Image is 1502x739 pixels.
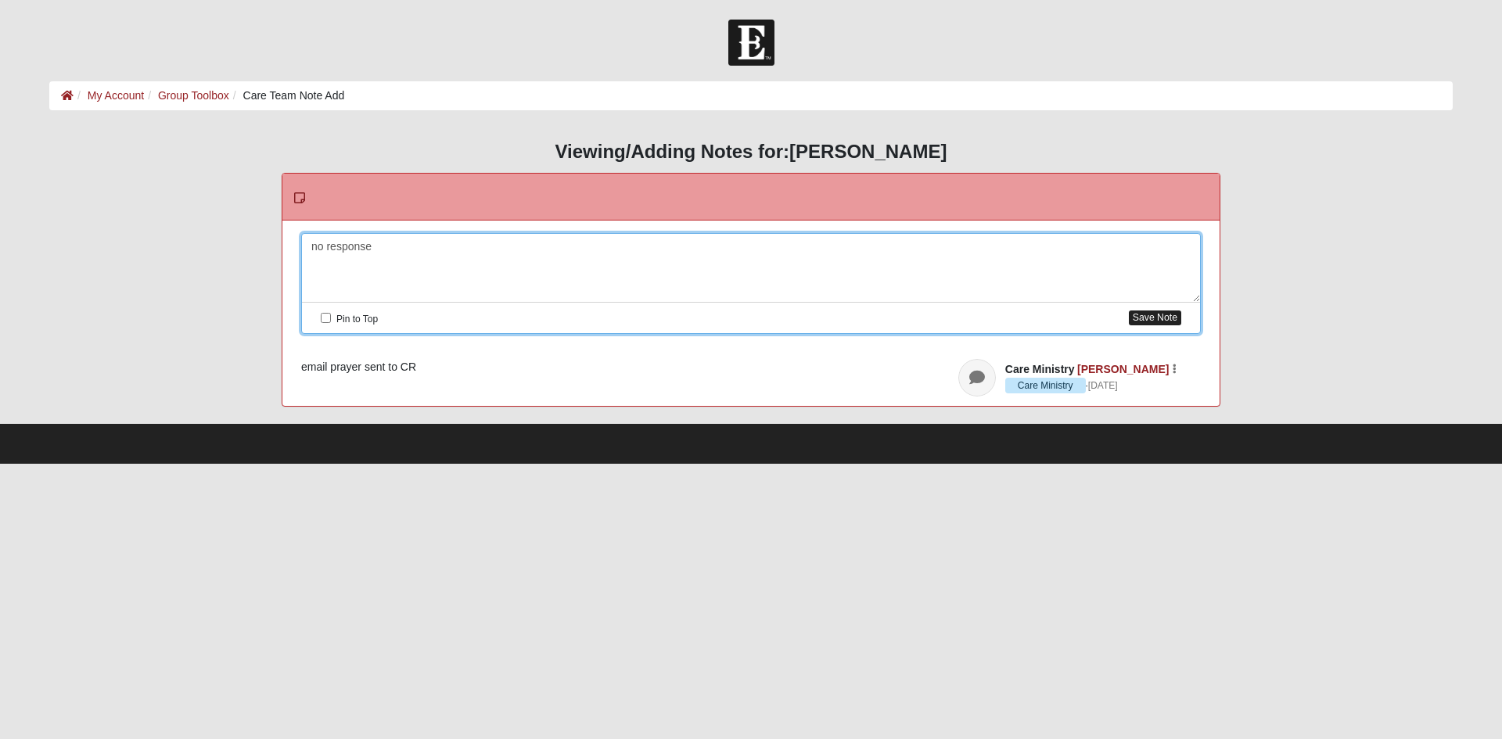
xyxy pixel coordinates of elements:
span: · [1005,378,1088,393]
div: no response [302,234,1200,303]
a: My Account [88,89,144,102]
time: August 20, 2025, 10:10 PM [1088,380,1118,391]
img: Church of Eleven22 Logo [728,20,774,66]
input: Pin to Top [321,313,331,323]
strong: [PERSON_NAME] [789,141,947,162]
li: Care Team Note Add [229,88,345,104]
div: email prayer sent to CR [301,359,1201,375]
button: Save Note [1129,310,1181,325]
span: Care Ministry [1005,363,1075,375]
a: [DATE] [1088,378,1118,393]
h3: Viewing/Adding Notes for: [49,141,1453,163]
a: Group Toolbox [158,89,229,102]
span: Pin to Top [336,314,378,325]
span: Care Ministry [1005,378,1086,393]
a: [PERSON_NAME] [1077,363,1169,375]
